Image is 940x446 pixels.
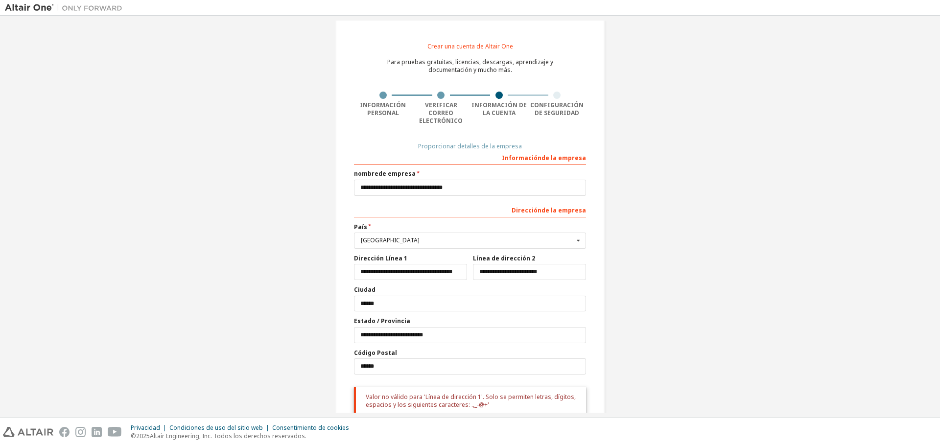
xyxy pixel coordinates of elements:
img: Altair Uno [5,3,127,13]
font: Dirección Línea 1 [354,254,407,262]
img: altair_logo.svg [3,427,53,437]
font: Código Postal [354,349,397,357]
font: Privacidad [131,423,160,432]
font: Información de la cuenta [471,101,527,117]
img: instagram.svg [75,427,86,437]
font: [GEOGRAPHIC_DATA] [361,236,420,244]
font: de la empresa [541,206,586,214]
font: Valor no válido para 'Línea de dirección 1'. Solo se permiten letras, dígitos, espacios y los sig... [366,393,576,409]
font: Información [502,154,541,162]
font: de la empresa [541,154,586,162]
img: linkedin.svg [92,427,102,437]
font: Verificar correo electrónico [419,101,463,125]
font: Línea de dirección 2 [473,254,535,262]
font: documentación y mucho más. [428,66,512,74]
font: Crear una cuenta de Altair One [427,42,513,50]
font: Ciudad [354,285,376,294]
font: 2025 [136,432,150,440]
font: © [131,432,136,440]
font: de empresa [378,169,416,178]
font: nombre [354,169,378,178]
font: Estado / Provincia [354,317,410,325]
font: Dirección [512,206,541,214]
font: País [354,223,367,231]
font: Consentimiento de cookies [272,423,349,432]
font: Configuración de seguridad [530,101,584,117]
img: facebook.svg [59,427,70,437]
font: Para pruebas gratuitas, licencias, descargas, aprendizaje y [387,58,553,66]
font: Condiciones de uso del sitio web [169,423,263,432]
font: Información personal [360,101,406,117]
img: youtube.svg [108,427,122,437]
font: Proporcionar detalles de la empresa [418,142,522,150]
font: Altair Engineering, Inc. Todos los derechos reservados. [150,432,306,440]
